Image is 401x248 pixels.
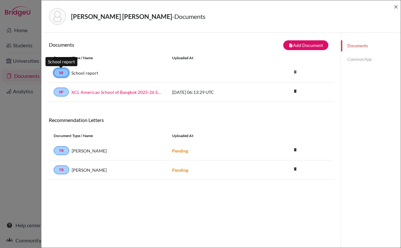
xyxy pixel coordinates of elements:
a: School report [71,70,98,76]
div: Uploaded at [167,133,262,139]
i: note_add [289,43,293,48]
a: TR [54,165,69,174]
a: delete [290,165,300,174]
a: TR [54,146,69,155]
button: note_addAdd Document [283,40,328,50]
span: × [394,2,398,11]
span: - Documents [172,13,206,20]
i: delete [290,164,300,174]
a: SR [54,68,69,77]
a: Documents [341,40,401,51]
a: delete [290,87,300,96]
i: delete [290,145,300,154]
strong: Pending [172,167,188,173]
a: Common App [341,54,401,65]
a: SP [54,88,69,96]
span: [PERSON_NAME] [72,147,107,154]
i: delete [290,86,300,96]
h6: Recommendation Letters [49,117,333,123]
button: Close [394,3,398,10]
h6: Documents [49,42,191,48]
a: delete [290,146,300,154]
div: School report [45,57,77,66]
i: delete [290,67,300,77]
a: XCL American School of Bangkok 2025-26 School Profile [DOMAIN_NAME]_wide [71,89,163,95]
span: [PERSON_NAME] [72,167,107,173]
div: Uploaded at [167,55,262,61]
div: Document Type / Name [49,133,167,139]
div: [DATE] 06:13:29 UTC [167,89,262,95]
strong: Pending [172,148,188,153]
div: Document Type / Name [49,55,167,61]
strong: [PERSON_NAME] [PERSON_NAME] [71,13,172,20]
